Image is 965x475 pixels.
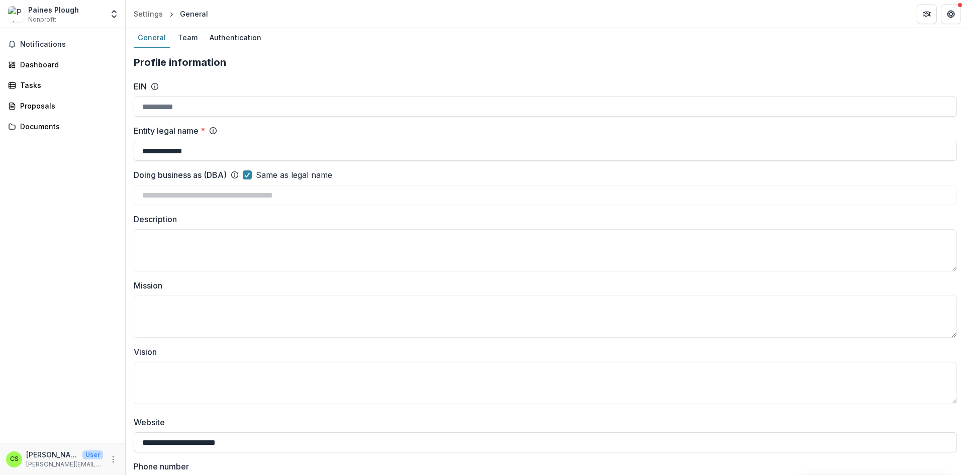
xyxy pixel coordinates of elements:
label: Entity legal name [134,125,205,137]
a: Proposals [4,98,121,114]
div: Tasks [20,80,113,90]
label: Phone number [134,460,951,472]
div: Settings [134,9,163,19]
a: Tasks [4,77,121,93]
h2: Profile information [134,56,957,68]
label: Website [134,416,951,428]
div: General [134,30,170,45]
a: Team [174,28,202,48]
span: Same as legal name [256,169,332,181]
label: Mission [134,279,951,292]
label: EIN [134,80,147,92]
p: [PERSON_NAME][EMAIL_ADDRESS][DOMAIN_NAME] [26,460,103,469]
img: Paines Plough [8,6,24,22]
p: [PERSON_NAME] [26,449,78,460]
a: Documents [4,118,121,135]
label: Doing business as (DBA) [134,169,227,181]
nav: breadcrumb [130,7,212,21]
p: User [82,450,103,459]
a: General [134,28,170,48]
div: General [180,9,208,19]
div: Proposals [20,101,113,111]
a: Authentication [206,28,265,48]
span: Notifications [20,40,117,49]
button: Partners [917,4,937,24]
button: More [107,453,119,465]
label: Description [134,213,951,225]
div: Paines Plough [28,5,79,15]
div: Team [174,30,202,45]
label: Vision [134,346,951,358]
div: Dashboard [20,59,113,70]
a: Settings [130,7,167,21]
button: Open entity switcher [107,4,121,24]
button: Notifications [4,36,121,52]
div: Authentication [206,30,265,45]
span: Nonprofit [28,15,56,24]
div: Claire Simpson [10,456,19,462]
div: Documents [20,121,113,132]
a: Dashboard [4,56,121,73]
button: Get Help [941,4,961,24]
